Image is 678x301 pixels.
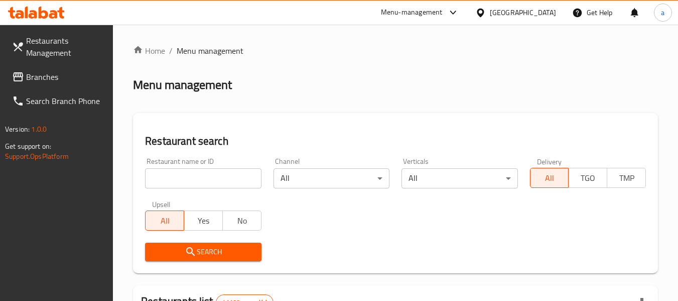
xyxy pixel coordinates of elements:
[4,29,113,65] a: Restaurants Management
[145,168,261,188] input: Search for restaurant name or ID..
[490,7,556,18] div: [GEOGRAPHIC_DATA]
[26,95,105,107] span: Search Branch Phone
[5,150,69,163] a: Support.OpsPlatform
[133,45,165,57] a: Home
[184,211,223,231] button: Yes
[145,134,646,149] h2: Restaurant search
[381,7,443,19] div: Menu-management
[401,168,517,188] div: All
[530,168,569,188] button: All
[145,211,184,231] button: All
[222,211,261,231] button: No
[607,168,646,188] button: TMP
[26,71,105,83] span: Branches
[31,123,47,136] span: 1.0.0
[26,35,105,59] span: Restaurants Management
[537,158,562,165] label: Delivery
[568,168,607,188] button: TGO
[274,168,389,188] div: All
[133,77,232,93] h2: Menu management
[133,45,658,57] nav: breadcrumb
[145,243,261,261] button: Search
[534,171,565,185] span: All
[150,214,180,228] span: All
[573,171,603,185] span: TGO
[4,89,113,113] a: Search Branch Phone
[661,7,664,18] span: a
[188,214,219,228] span: Yes
[153,246,253,258] span: Search
[227,214,257,228] span: No
[5,140,51,153] span: Get support on:
[152,200,171,208] label: Upsell
[5,123,30,136] span: Version:
[611,171,642,185] span: TMP
[169,45,173,57] li: /
[4,65,113,89] a: Branches
[177,45,243,57] span: Menu management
